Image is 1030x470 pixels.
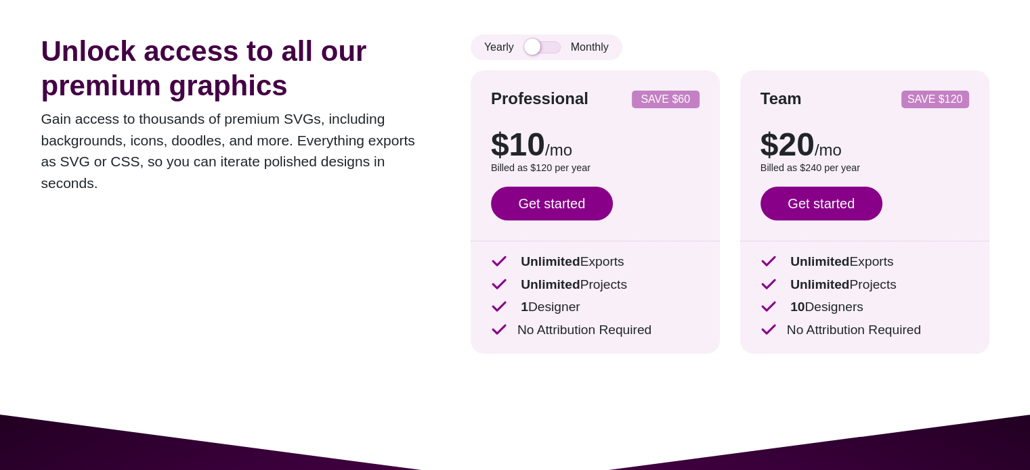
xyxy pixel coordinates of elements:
[521,254,580,268] strong: Unlimited
[491,89,588,108] strong: Professional
[491,161,700,176] p: Billed as $120 per year
[491,128,700,161] p: $10
[491,275,700,295] p: Projects
[637,94,694,105] p: SAVE $60
[760,128,969,161] p: $20
[907,94,964,105] p: SAVE $120
[471,34,622,60] div: Yearly Monthly
[760,161,969,176] p: Billed as $240 per year
[790,254,849,268] strong: Unlimited
[790,300,804,314] strong: 10
[491,187,613,220] a: Get started
[521,277,580,291] strong: Unlimited
[491,252,700,272] p: Exports
[760,298,969,317] p: Designers
[41,34,430,103] h1: Unlock access to all our premium graphics
[790,277,849,291] strong: Unlimited
[41,108,430,193] p: Gain access to thousands of premium SVGs, including backgrounds, icons, doodles, and more. Everyt...
[491,321,700,340] p: No Attribution Required
[760,89,802,108] strong: Team
[760,321,969,340] p: No Attribution Required
[521,300,528,314] strong: 1
[760,252,969,272] p: Exports
[545,141,572,159] span: /mo
[815,141,842,159] span: /mo
[491,298,700,317] p: Designer
[760,275,969,295] p: Projects
[760,187,882,220] a: Get started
